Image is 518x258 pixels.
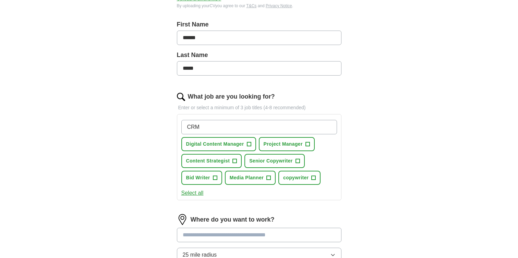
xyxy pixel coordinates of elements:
label: Where do you want to work? [191,215,275,224]
span: Content Strategist [186,157,230,165]
button: Select all [181,189,204,197]
label: What job are you looking for? [188,92,275,101]
span: Digital Content Manager [186,141,244,148]
button: Digital Content Manager [181,137,256,151]
p: Enter or select a minimum of 3 job titles (4-8 recommended) [177,104,341,111]
span: Senior Copywriter [249,157,293,165]
button: Project Manager [259,137,315,151]
div: By uploading your CV you agree to our and . [177,3,341,9]
button: Senior Copywriter [244,154,305,168]
button: Media Planner [225,171,276,185]
span: Bid Writer [186,174,210,181]
label: First Name [177,20,341,29]
button: Bid Writer [181,171,222,185]
a: Privacy Notice [266,3,292,8]
img: search.png [177,93,185,101]
span: Project Manager [264,141,303,148]
input: Type a job title and press enter [181,120,337,134]
img: location.png [177,214,188,225]
span: copywriter [283,174,309,181]
span: Media Planner [230,174,264,181]
button: copywriter [278,171,321,185]
a: T&Cs [246,3,256,8]
button: Content Strategist [181,154,242,168]
label: Last Name [177,51,341,60]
